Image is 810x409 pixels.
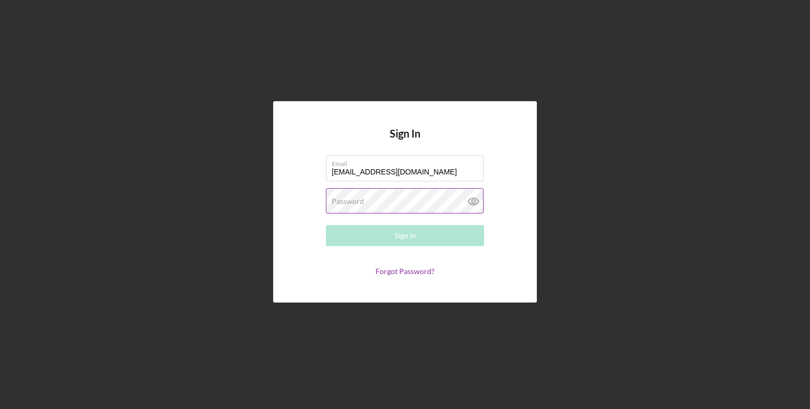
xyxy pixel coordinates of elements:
label: Email [332,156,484,168]
div: Sign In [394,225,416,246]
h4: Sign In [390,128,420,155]
a: Forgot Password? [375,267,435,276]
button: Sign In [326,225,484,246]
label: Password [332,197,364,206]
